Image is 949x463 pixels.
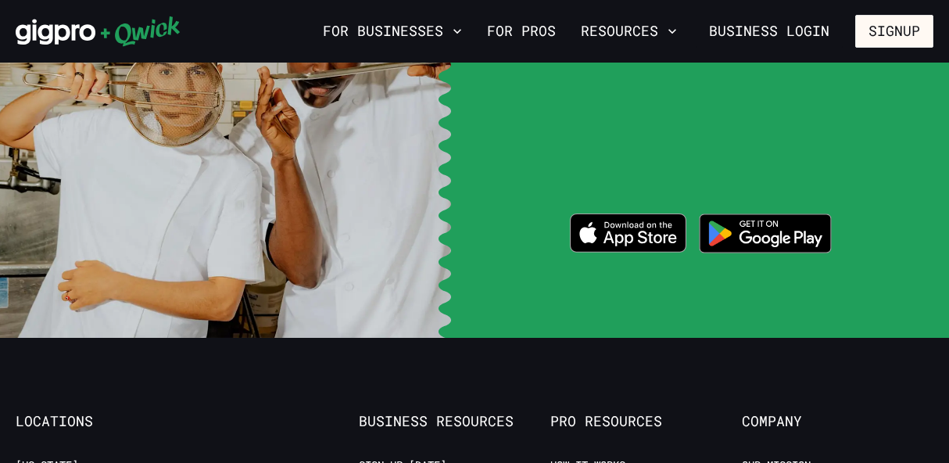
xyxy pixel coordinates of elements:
span: Locations [16,413,207,430]
a: Business Login [696,15,843,48]
button: Signup [855,15,933,48]
span: Business Resources [359,413,550,430]
span: Pro Resources [550,413,742,430]
a: For Pros [481,18,562,45]
span: Company [742,413,933,430]
button: For Businesses [317,18,468,45]
button: Resources [575,18,683,45]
